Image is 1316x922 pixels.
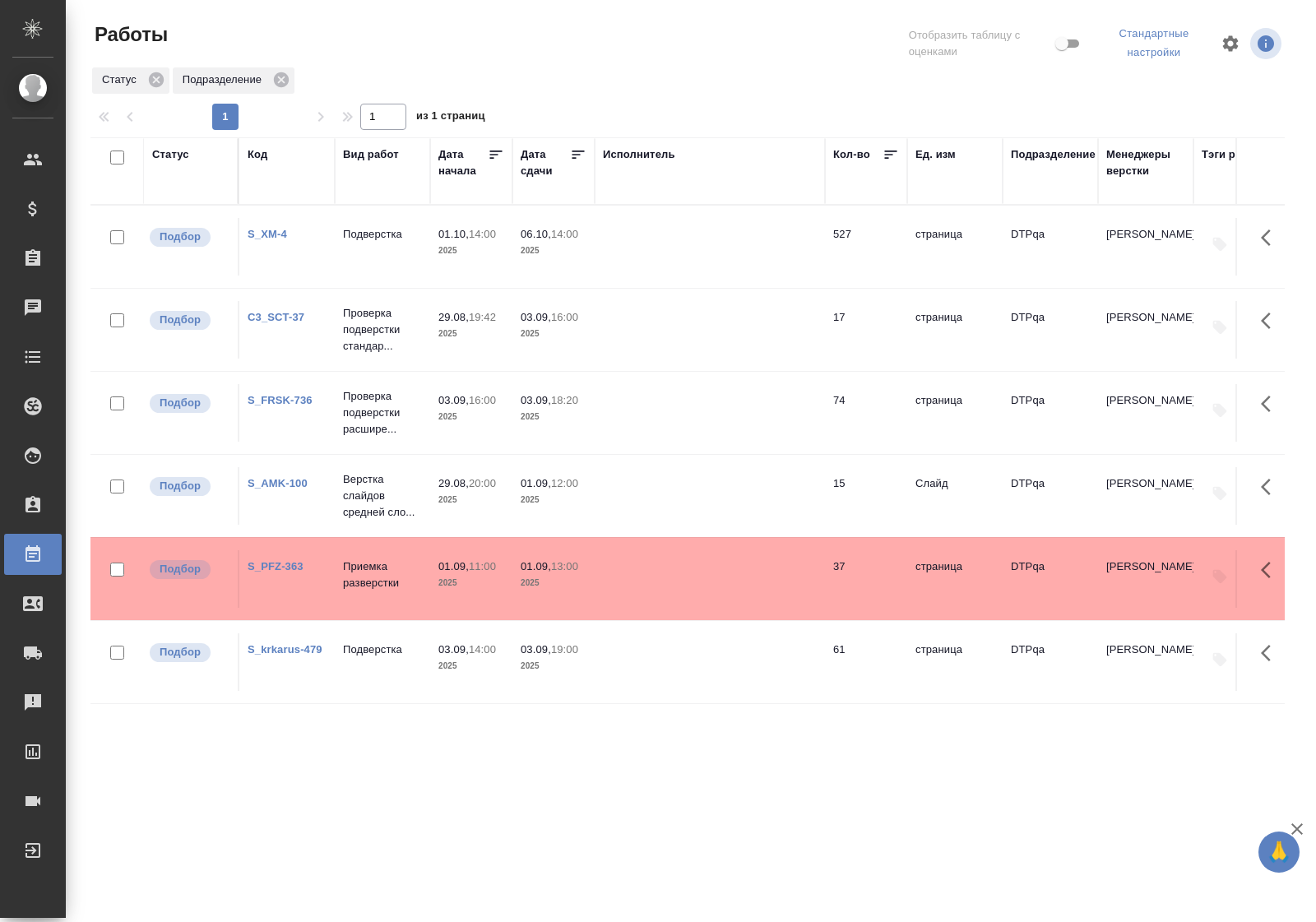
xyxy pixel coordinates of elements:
[148,475,229,498] div: Можно подбирать исполнителей
[438,146,488,179] div: Дата начала
[92,67,169,94] div: Статус
[915,146,956,163] div: Ед. изм
[1250,28,1285,59] span: Посмотреть информацию
[1202,558,1238,595] button: Добавить тэги
[909,27,1052,60] span: Отобразить таблицу с оценками
[469,560,496,572] p: 11:00
[603,146,675,163] div: Исполнитель
[825,550,907,608] td: 37
[248,228,287,240] a: S_XM-4
[1003,467,1098,525] td: DTPqa
[469,477,496,489] p: 20:00
[1202,146,1269,163] div: Тэги работы
[248,477,308,489] a: S_AMK-100
[521,643,551,656] p: 03.09,
[825,384,907,442] td: 74
[1202,475,1238,512] button: Добавить тэги
[551,394,578,406] p: 18:20
[1106,226,1185,243] p: [PERSON_NAME]
[521,492,586,508] p: 2025
[1003,301,1098,359] td: DTPqa
[907,218,1003,276] td: страница
[152,146,189,163] div: Статус
[343,558,422,591] p: Приемка разверстки
[1097,21,1211,66] div: split button
[469,228,496,240] p: 14:00
[1003,633,1098,691] td: DTPqa
[521,409,586,425] p: 2025
[160,644,201,660] p: Подбор
[438,643,469,656] p: 03.09,
[825,218,907,276] td: 527
[825,633,907,691] td: 61
[248,643,322,656] a: S_krkarus-479
[1211,24,1250,63] span: Настроить таблицу
[551,560,578,572] p: 13:00
[438,560,469,572] p: 01.09,
[1106,146,1185,179] div: Менеджеры верстки
[438,326,504,342] p: 2025
[438,658,504,674] p: 2025
[521,243,586,259] p: 2025
[343,642,422,658] p: Подверстка
[438,394,469,406] p: 03.09,
[160,312,201,328] p: Подбор
[438,477,469,489] p: 29.08,
[1251,467,1291,507] button: Здесь прячутся важные кнопки
[343,471,422,521] p: Верстка слайдов средней сло...
[343,388,422,438] p: Проверка подверстки расшире...
[343,226,422,243] p: Подверстка
[469,394,496,406] p: 16:00
[1251,633,1291,673] button: Здесь прячутся важные кнопки
[907,384,1003,442] td: страница
[825,301,907,359] td: 17
[343,146,399,163] div: Вид работ
[148,558,229,581] div: Можно подбирать исполнителей
[1106,475,1185,492] p: [PERSON_NAME]
[90,21,168,48] span: Работы
[521,658,586,674] p: 2025
[438,492,504,508] p: 2025
[173,67,294,94] div: Подразделение
[1251,384,1291,424] button: Здесь прячутся важные кнопки
[833,146,870,163] div: Кол-во
[248,394,313,406] a: S_FRSK-736
[1202,309,1238,345] button: Добавить тэги
[469,643,496,656] p: 14:00
[160,229,201,245] p: Подбор
[1003,218,1098,276] td: DTPqa
[1202,642,1238,678] button: Добавить тэги
[160,478,201,494] p: Подбор
[160,561,201,577] p: Подбор
[551,311,578,323] p: 16:00
[1251,550,1291,590] button: Здесь прячутся важные кнопки
[160,395,201,411] p: Подбор
[521,326,586,342] p: 2025
[521,394,551,406] p: 03.09,
[248,311,304,323] a: C3_SCT-37
[907,633,1003,691] td: страница
[521,575,586,591] p: 2025
[1251,218,1291,257] button: Здесь прячутся важные кнопки
[102,72,142,88] p: Статус
[1251,301,1291,341] button: Здесь прячутся важные кнопки
[907,301,1003,359] td: страница
[148,226,229,248] div: Можно подбирать исполнителей
[1106,558,1185,575] p: [PERSON_NAME]
[1265,835,1293,869] span: 🙏
[1003,550,1098,608] td: DTPqa
[551,477,578,489] p: 12:00
[521,311,551,323] p: 03.09,
[416,106,485,130] span: из 1 страниц
[148,392,229,415] div: Можно подбирать исполнителей
[521,560,551,572] p: 01.09,
[438,228,469,240] p: 01.10,
[183,72,267,88] p: Подразделение
[825,467,907,525] td: 15
[551,643,578,656] p: 19:00
[1106,392,1185,409] p: [PERSON_NAME]
[521,228,551,240] p: 06.10,
[438,575,504,591] p: 2025
[148,309,229,331] div: Можно подбирать исполнителей
[1258,832,1300,873] button: 🙏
